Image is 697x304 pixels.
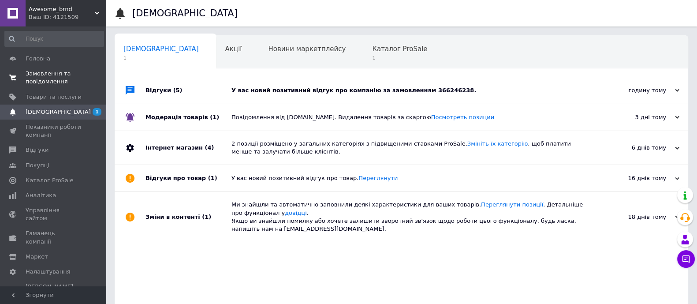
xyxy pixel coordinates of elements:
a: Змініть їх категорію [467,140,528,147]
div: Інтернет магазин [145,131,231,165]
div: Відгуки [145,77,231,104]
span: (1) [210,114,219,120]
span: Головна [26,55,50,63]
a: довідці [285,210,307,216]
div: У вас новий позитивний відгук про компанію за замовленням 366246238. [231,86,591,94]
span: Відгуки [26,146,48,154]
a: Посмотреть позиции [431,114,494,120]
h1: [DEMOGRAPHIC_DATA] [132,8,238,19]
span: Awesome_brnd [29,5,95,13]
div: Зміни в контенті [145,192,231,242]
div: У вас новий позитивний відгук про товар. [231,174,591,182]
span: Новини маркетплейсу [268,45,346,53]
div: 6 днів тому [591,144,679,152]
span: Каталог ProSale [26,176,73,184]
div: годину тому [591,86,679,94]
span: Покупці [26,161,49,169]
div: 18 днів тому [591,213,679,221]
div: 3 дні тому [591,113,679,121]
span: (4) [205,144,214,151]
span: 1 [123,55,199,61]
div: Ваш ID: 4121509 [29,13,106,21]
div: Ми знайшли та автоматично заповнили деякі характеристики для ваших товарів. . Детальніше про функ... [231,201,591,233]
span: Маркет [26,253,48,261]
span: Товари та послуги [26,93,82,101]
a: Переглянути позиції [481,201,543,208]
span: Замовлення та повідомлення [26,70,82,86]
span: [DEMOGRAPHIC_DATA] [123,45,199,53]
a: Переглянути [358,175,398,181]
div: Відгуки про товар [145,165,231,191]
button: Чат з покупцем [677,250,695,268]
span: 1 [93,108,101,116]
span: (5) [173,87,183,94]
span: Управління сайтом [26,206,82,222]
span: Аналітика [26,191,56,199]
span: Акції [225,45,242,53]
span: Гаманець компанії [26,229,82,245]
div: 16 днів тому [591,174,679,182]
div: Модерація товарів [145,104,231,131]
span: Показники роботи компанії [26,123,82,139]
span: (1) [202,214,211,220]
span: (1) [208,175,217,181]
span: 1 [372,55,427,61]
div: Повідомлення від [DOMAIN_NAME]. Видалення товарів за скаргою [231,113,591,121]
div: 2 позиції розміщено у загальних категоріях з підвищеними ставками ProSale. , щоб платити менше та... [231,140,591,156]
span: [DEMOGRAPHIC_DATA] [26,108,91,116]
span: Налаштування [26,268,71,276]
span: Каталог ProSale [372,45,427,53]
input: Пошук [4,31,104,47]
